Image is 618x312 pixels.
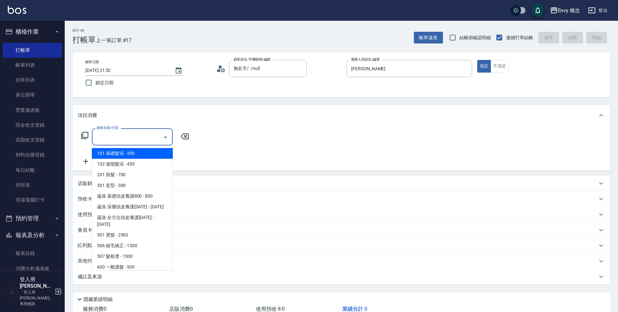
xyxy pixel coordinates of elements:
label: 帳單日期 [85,60,99,64]
a: 帳單列表 [3,58,62,73]
label: 服務人員姓名/編號 [351,57,380,62]
div: 紅利點數剩餘點數: 0 [72,238,610,253]
span: 301 造型 - 300 [92,180,173,191]
button: 報表及分析 [3,227,62,244]
a: 每日結帳 [3,163,62,178]
a: 報表目錄 [3,246,62,261]
button: Choose date, selected date is 2025-10-09 [171,63,186,78]
a: 材料自購登錄 [3,147,62,162]
label: 顧客姓名/手機號碼/編號 [234,57,270,62]
span: 507 髮根燙 - 1500 [92,251,173,262]
button: 預約管理 [3,210,62,227]
span: 蘊洛 深層頭皮養護[DATE] - [DATE] [92,202,173,212]
span: 蘊洛 基礎頭皮養護800 - 800 [92,191,173,202]
label: 服務名稱/代號 [96,125,118,130]
span: 鎖定日期 [95,79,114,86]
div: 會員卡銷售 [72,222,610,238]
img: Person [5,285,18,298]
img: Logo [8,6,26,14]
span: 蘊洛 全方位頭皮養護[DATE] - [DATE] [92,212,173,230]
a: 排班表 [3,178,62,192]
button: 登出 [585,5,610,17]
p: 「登入用[PERSON_NAME]」專用權限 [20,289,53,307]
span: 501 燙髮 - 2500 [92,230,173,240]
input: YYYY/MM/DD hh:mm [85,65,168,76]
h3: 打帳單 [72,35,96,44]
button: 不指定 [491,60,509,73]
div: 預收卡販賣 [72,191,610,207]
span: 結帳前確認明細 [459,34,491,41]
p: 預收卡販賣 [78,196,102,202]
button: 指定 [477,60,491,73]
a: 營業儀表板 [3,103,62,118]
p: 店販銷售 [78,180,97,187]
span: 業績合計 0 [342,306,367,312]
div: 備註及來源 [72,269,610,284]
span: 店販消費 0 [169,306,193,312]
button: 櫃檯作業 [3,23,62,40]
div: 其他付款方式入金可用餘額: 0 [72,253,610,269]
a: 現場電腦打卡 [3,192,62,207]
span: 連續打單結帳 [506,34,533,41]
p: 使用預收卡 [78,211,102,218]
a: 現金收支登錄 [3,118,62,133]
span: 201 剪髮 - 700 [92,169,173,180]
h5: 登入用[PERSON_NAME] [20,276,53,289]
span: 使用預收卡 0 [256,306,285,312]
div: 使用預收卡 [72,207,610,222]
p: 備註及來源 [78,273,102,280]
span: 101 基礎髮浴 - 350 [92,148,173,159]
span: 506 縮毛矯正 - 1500 [92,240,173,251]
button: Envy 概念 [547,4,583,17]
p: 紅利點數 [78,242,116,249]
a: 打帳單 [3,43,62,58]
span: 600 一般護髮 - 500 [92,262,173,272]
a: 高階收支登錄 [3,133,62,147]
span: 服務消費 0 [83,306,106,312]
h2: Key In [72,29,96,33]
button: save [531,4,544,17]
a: 掛單列表 [3,73,62,87]
p: 隱藏業績明細 [83,296,113,303]
p: 項目消費 [78,112,97,119]
button: Close [160,132,171,142]
div: 項目消費 [72,105,610,126]
span: 102 進階髮浴 - 450 [92,159,173,169]
div: Envy 概念 [558,6,580,15]
p: 會員卡銷售 [78,227,102,234]
span: 上一筆訂單:#17 [96,36,132,44]
a: 消費分析儀表板 [3,261,62,276]
div: 店販銷售 [72,176,610,191]
button: 帳單速查 [414,32,443,44]
p: 其他付款方式 [78,258,137,265]
a: 座位開單 [3,87,62,102]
